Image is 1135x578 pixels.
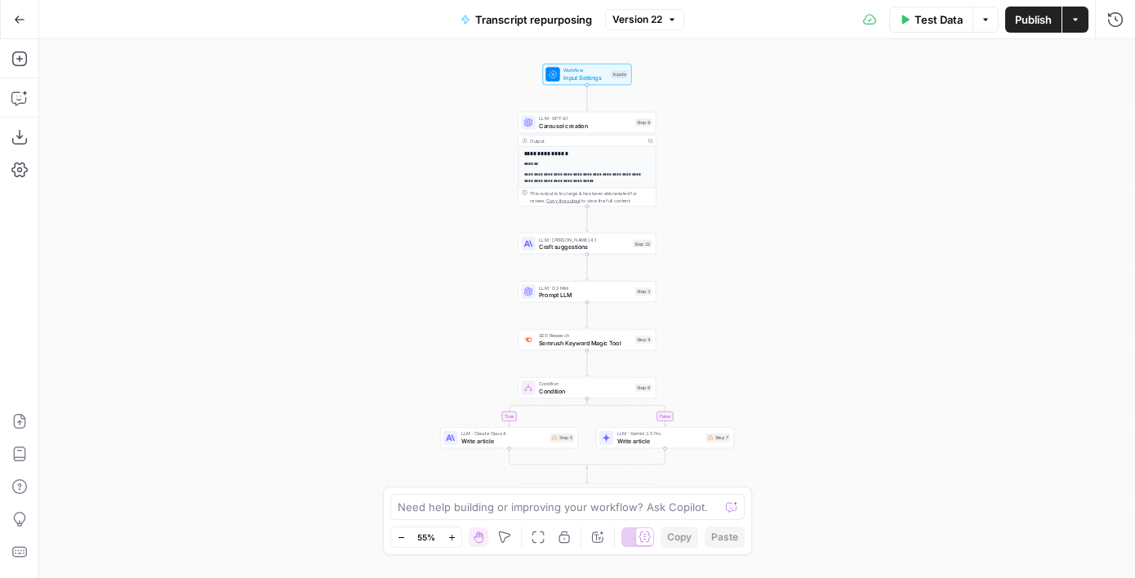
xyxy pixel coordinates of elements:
[635,287,652,296] div: Step 3
[705,527,745,548] button: Paste
[539,380,631,388] span: Condition
[461,437,547,446] span: Write article
[461,430,547,438] span: LLM · Claude Opus 4
[539,236,629,243] span: LLM · [PERSON_NAME] 4.1
[605,9,684,30] button: Version 22
[518,377,656,398] div: ConditionConditionStep 6
[539,339,631,348] span: Semrush Keyword Magic Tool
[633,239,652,247] div: Step 22
[617,437,703,446] span: Write article
[915,11,963,28] span: Test Data
[612,12,662,27] span: Version 22
[518,329,656,350] div: SEO ResearchSemrush Keyword Magic ToolStep 4
[539,242,629,251] span: Craft suggestions
[518,233,656,254] div: LLM · [PERSON_NAME] 4.1Craft suggestionsStep 22
[530,137,642,144] div: Output
[539,115,631,122] span: LLM · GPT-4.1
[1015,11,1052,28] span: Publish
[889,7,973,33] button: Test Data
[539,284,631,291] span: LLM · O3 Mini
[585,207,588,233] g: Edge from step_9 to step_22
[585,85,588,111] g: Edge from start to step_9
[706,433,730,442] div: Step 7
[518,64,656,85] div: WorkflowInput SettingsInputs
[585,350,588,376] g: Edge from step_4 to step_6
[585,254,588,280] g: Edge from step_22 to step_3
[518,484,656,505] div: Format JSONFormat JSONStep 17
[530,189,652,203] div: This output is too large & has been abbreviated for review. to view the full content.
[518,281,656,302] div: LLM · O3 MiniPrompt LLMStep 3
[587,448,665,469] g: Edge from step_7 to step_6-conditional-end
[539,386,631,395] span: Condition
[617,430,703,438] span: LLM · Gemini 2.5 Pro
[611,70,627,78] div: Inputs
[1005,7,1062,33] button: Publish
[510,448,587,469] g: Edge from step_5 to step_6-conditional-end
[508,398,587,426] g: Edge from step_6 to step_5
[667,530,692,545] span: Copy
[563,73,608,82] span: Input Settings
[539,121,631,130] span: Carousel creation
[417,531,435,544] span: 55%
[563,67,608,74] span: Workflow
[585,467,588,483] g: Edge from step_6-conditional-end to step_17
[596,427,734,448] div: LLM · Gemini 2.5 ProWrite articleStep 7
[635,384,652,392] div: Step 6
[587,398,666,426] g: Edge from step_6 to step_7
[634,336,652,344] div: Step 4
[539,332,631,340] span: SEO Research
[661,527,698,548] button: Copy
[711,530,738,545] span: Paste
[550,433,574,442] div: Step 5
[546,198,580,203] span: Copy the output
[539,291,631,300] span: Prompt LLM
[440,427,578,448] div: LLM · Claude Opus 4Write articleStep 5
[585,302,588,328] g: Edge from step_3 to step_4
[451,7,602,33] button: Transcript repurposing
[475,11,592,28] span: Transcript repurposing
[524,336,533,345] img: 8a3tdog8tf0qdwwcclgyu02y995m
[635,118,652,127] div: Step 9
